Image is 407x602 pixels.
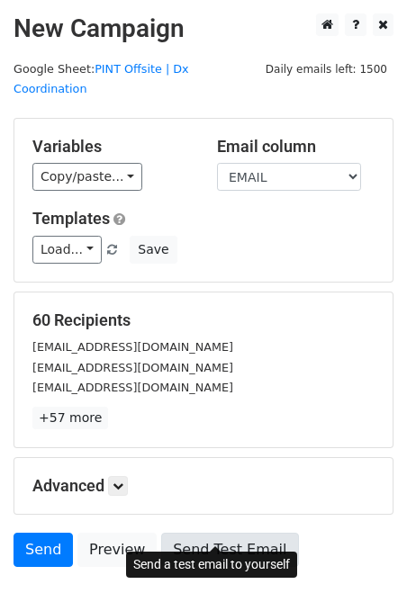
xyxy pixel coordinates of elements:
[32,310,375,330] h5: 60 Recipients
[217,137,375,157] h5: Email column
[32,340,233,354] small: [EMAIL_ADDRESS][DOMAIN_NAME]
[130,236,176,264] button: Save
[259,62,393,76] a: Daily emails left: 1500
[259,59,393,79] span: Daily emails left: 1500
[32,361,233,374] small: [EMAIL_ADDRESS][DOMAIN_NAME]
[32,209,110,228] a: Templates
[32,476,375,496] h5: Advanced
[14,13,393,44] h2: New Campaign
[14,533,73,567] a: Send
[32,381,233,394] small: [EMAIL_ADDRESS][DOMAIN_NAME]
[32,407,108,429] a: +57 more
[317,516,407,602] iframe: Chat Widget
[14,62,189,96] a: PINT Offsite | Dx Coordination
[32,163,142,191] a: Copy/paste...
[77,533,157,567] a: Preview
[161,533,298,567] a: Send Test Email
[14,62,189,96] small: Google Sheet:
[32,137,190,157] h5: Variables
[32,236,102,264] a: Load...
[126,552,297,578] div: Send a test email to yourself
